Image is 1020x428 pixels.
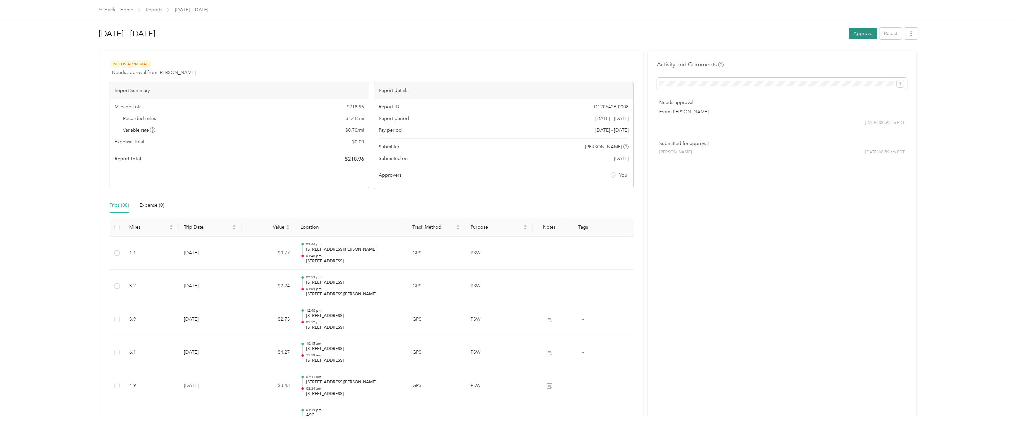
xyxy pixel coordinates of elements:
[123,115,156,122] span: Recorded miles
[247,224,284,230] span: Value
[849,28,877,39] button: Approve
[184,224,231,230] span: Trip Date
[146,7,162,13] a: Reports
[456,227,460,231] span: caret-down
[306,412,402,418] p: ASC
[379,127,402,134] span: Pay period
[352,138,364,145] span: $ 0.00
[306,346,402,352] p: [STREET_ADDRESS]
[295,218,407,237] th: Location
[659,140,905,147] p: Submitted for approval
[594,103,629,110] span: D120542B-0008
[659,108,905,115] p: From [PERSON_NAME]
[306,287,402,291] p: 03:05 pm
[345,127,364,134] span: $ 0.70 / mi
[582,416,584,421] span: -
[345,155,364,163] span: $ 218.96
[110,60,152,68] span: Needs Approval
[124,218,179,237] th: Miles
[306,247,402,253] p: [STREET_ADDRESS][PERSON_NAME]
[407,303,465,336] td: GPS
[374,82,633,99] div: Report details
[179,237,241,270] td: [DATE]
[124,369,179,403] td: 4.9
[306,320,402,325] p: 01:12 pm
[379,155,408,162] span: Submitted on
[306,375,402,379] p: 07:31 am
[407,218,465,237] th: Track Method
[306,313,402,319] p: [STREET_ADDRESS]
[175,6,208,13] span: [DATE] - [DATE]
[585,143,622,150] span: [PERSON_NAME]
[306,341,402,346] p: 10:15 am
[657,60,724,69] h4: Activity and Comments
[465,237,533,270] td: PSW
[306,386,402,391] p: 08:34 am
[379,103,399,110] span: Report ID
[98,6,116,14] div: Back
[582,250,584,256] span: -
[659,149,692,155] span: [PERSON_NAME]
[582,349,584,355] span: -
[614,155,629,162] span: [DATE]
[865,149,905,155] span: [DATE] 08:59 am PDT
[99,26,844,42] h1: Aug 1 - 31, 2025
[306,258,402,264] p: [STREET_ADDRESS]
[983,391,1020,428] iframe: Everlance-gr Chat Button Frame
[465,218,533,237] th: Purpose
[306,280,402,286] p: [STREET_ADDRESS]
[286,227,290,231] span: caret-down
[169,224,173,228] span: caret-up
[306,391,402,397] p: [STREET_ADDRESS]
[306,275,402,280] p: 02:53 pm
[179,270,241,303] td: [DATE]
[566,218,600,237] th: Tags
[242,218,295,237] th: Value
[582,316,584,322] span: -
[120,7,133,13] a: Home
[523,227,527,231] span: caret-down
[595,127,629,134] span: Go to pay period
[179,336,241,369] td: [DATE]
[379,115,409,122] span: Report period
[242,303,295,336] td: $2.73
[379,143,399,150] span: Submitter
[112,69,196,76] span: Needs approval from [PERSON_NAME]
[595,115,629,122] span: [DATE] - [DATE]
[465,336,533,369] td: PSW
[471,224,522,230] span: Purpose
[879,28,902,39] button: Reject
[124,270,179,303] td: 3.2
[407,270,465,303] td: GPS
[465,270,533,303] td: PSW
[407,237,465,270] td: GPS
[242,237,295,270] td: $0.77
[169,227,173,231] span: caret-down
[582,283,584,289] span: -
[232,227,236,231] span: caret-down
[232,224,236,228] span: caret-up
[582,383,584,388] span: -
[456,224,460,228] span: caret-up
[306,353,402,358] p: 11:19 am
[242,369,295,403] td: $3.43
[407,336,465,369] td: GPS
[465,369,533,403] td: PSW
[306,379,402,385] p: [STREET_ADDRESS][PERSON_NAME]
[179,369,241,403] td: [DATE]
[865,120,905,126] span: [DATE] 08:59 am PDT
[124,237,179,270] td: 1.1
[129,224,168,230] span: Miles
[179,218,241,237] th: Trip Date
[306,408,402,412] p: 03:15 pm
[347,103,364,110] span: $ 218.96
[306,325,402,331] p: [STREET_ADDRESS]
[306,308,402,313] p: 12:40 pm
[110,202,129,209] div: Trips (88)
[523,224,527,228] span: caret-up
[242,270,295,303] td: $2.24
[179,303,241,336] td: [DATE]
[242,336,295,369] td: $4.27
[346,115,364,122] span: 312.8 mi
[306,242,402,247] p: 03:44 pm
